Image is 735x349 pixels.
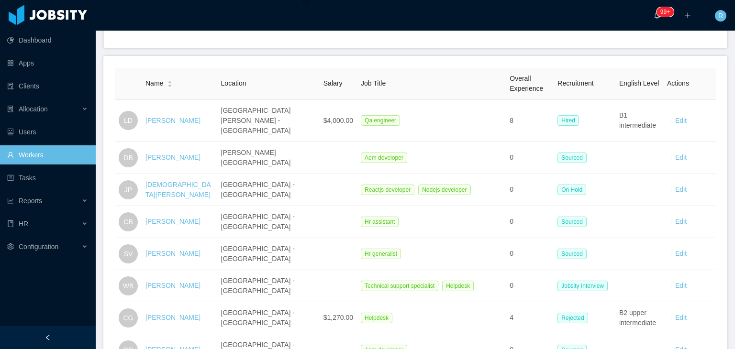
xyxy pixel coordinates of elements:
td: B2 upper intermediate [615,302,663,334]
span: $4,000.00 [323,117,353,124]
a: Edit [675,314,687,321]
i: icon: book [7,220,14,227]
a: Sourced [557,153,590,161]
a: Edit [675,117,687,124]
td: 0 [506,174,554,206]
span: Name [145,78,163,88]
span: R [718,10,723,22]
span: $1,270.00 [323,314,353,321]
td: 4 [506,302,554,334]
span: Configuration [19,243,58,251]
span: WB [123,276,134,295]
span: Hired [557,115,579,126]
a: [PERSON_NAME] [145,314,200,321]
span: Sourced [557,153,587,163]
sup: 246 [657,7,674,17]
span: Overall Experience [510,75,543,92]
a: On Hold [557,185,590,193]
a: [PERSON_NAME] [145,218,200,225]
td: [GEOGRAPHIC_DATA] - [GEOGRAPHIC_DATA] [217,270,320,302]
a: Jobsity Interview [557,282,612,289]
span: Helpdesk [442,281,474,291]
span: Actions [667,79,689,87]
td: [GEOGRAPHIC_DATA] - [GEOGRAPHIC_DATA] [217,206,320,238]
a: Edit [675,218,687,225]
a: [PERSON_NAME] [145,250,200,257]
span: CG [123,308,134,327]
a: Sourced [557,218,590,225]
a: icon: profileTasks [7,168,88,187]
span: Aem developer [361,153,407,163]
i: icon: plus [684,12,691,19]
span: Hr assistant [361,217,399,227]
a: Edit [675,153,687,161]
a: [PERSON_NAME] [145,153,200,161]
div: Sort [167,79,173,86]
span: Salary [323,79,343,87]
td: 8 [506,100,554,142]
span: Rejected [557,313,588,323]
a: Edit [675,250,687,257]
span: LD [124,111,133,130]
span: Location [221,79,246,87]
a: icon: userWorkers [7,145,88,164]
span: Jobsity Interview [557,281,608,291]
a: Hired [557,116,583,124]
i: icon: caret-up [167,80,173,83]
span: Hr generalist [361,249,401,259]
span: HR [19,220,28,228]
span: Sourced [557,217,587,227]
span: On Hold [557,185,586,195]
a: Sourced [557,250,590,257]
i: icon: bell [654,12,660,19]
a: Edit [675,185,687,193]
span: Qa engineer [361,115,400,126]
span: CB [123,212,133,231]
span: Allocation [19,105,48,113]
span: DB [123,148,133,167]
td: [GEOGRAPHIC_DATA] - [GEOGRAPHIC_DATA] [217,302,320,334]
a: icon: pie-chartDashboard [7,31,88,50]
a: icon: robotUsers [7,122,88,142]
td: B1 intermediate [615,100,663,142]
td: [GEOGRAPHIC_DATA][PERSON_NAME] - [GEOGRAPHIC_DATA] [217,100,320,142]
span: Sourced [557,249,587,259]
i: icon: setting [7,243,14,250]
a: [PERSON_NAME] [145,282,200,289]
td: 0 [506,142,554,174]
i: icon: solution [7,106,14,112]
i: icon: caret-down [167,83,173,86]
a: icon: appstoreApps [7,54,88,73]
span: Helpdesk [361,313,392,323]
td: 0 [506,206,554,238]
span: English Level [619,79,659,87]
a: [DEMOGRAPHIC_DATA][PERSON_NAME] [145,181,211,198]
i: icon: line-chart [7,197,14,204]
a: Edit [675,282,687,289]
td: [GEOGRAPHIC_DATA] - [GEOGRAPHIC_DATA] [217,238,320,270]
span: JP [124,180,132,199]
span: Technical support specialist [361,281,438,291]
span: Nodejs developer [418,185,470,195]
span: SV [124,244,133,263]
td: 0 [506,270,554,302]
a: Rejected [557,314,591,321]
span: Reports [19,197,42,205]
a: icon: auditClients [7,76,88,96]
span: Recruitment [557,79,593,87]
td: 0 [506,238,554,270]
span: Job Title [361,79,386,87]
a: [PERSON_NAME] [145,117,200,124]
td: [GEOGRAPHIC_DATA] - [GEOGRAPHIC_DATA] [217,174,320,206]
span: Reactjs developer [361,185,414,195]
td: [PERSON_NAME][GEOGRAPHIC_DATA] [217,142,320,174]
